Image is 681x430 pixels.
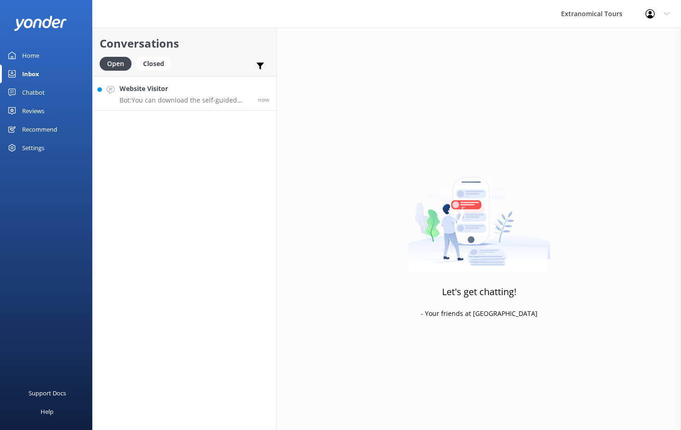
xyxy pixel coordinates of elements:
h3: Let's get chatting! [442,285,516,299]
div: Open [100,57,131,71]
div: Help [41,402,54,421]
span: Aug 26 2025 06:16am (UTC -07:00) America/Tijuana [258,96,269,103]
a: Website VisitorBot:You can download the self-guided audio tours by following these steps: 1. Inst... [93,76,276,111]
img: artwork of a man stealing a conversation from at giant smartphone [408,157,550,273]
p: - Your friends at [GEOGRAPHIC_DATA] [421,309,538,319]
h4: Website Visitor [119,84,251,94]
a: Open [100,58,136,68]
div: Home [22,46,39,65]
p: Bot: You can download the self-guided audio tours by following these steps: 1. Install VoiceMap f... [119,96,251,104]
div: Recommend [22,120,57,139]
img: yonder-white-logo.png [14,16,67,31]
h2: Conversations [100,35,269,52]
div: Reviews [22,102,44,120]
div: Closed [136,57,171,71]
a: Closed [136,58,176,68]
div: Inbox [22,65,39,83]
div: Settings [22,139,44,157]
div: Support Docs [29,384,66,402]
div: Chatbot [22,83,45,102]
